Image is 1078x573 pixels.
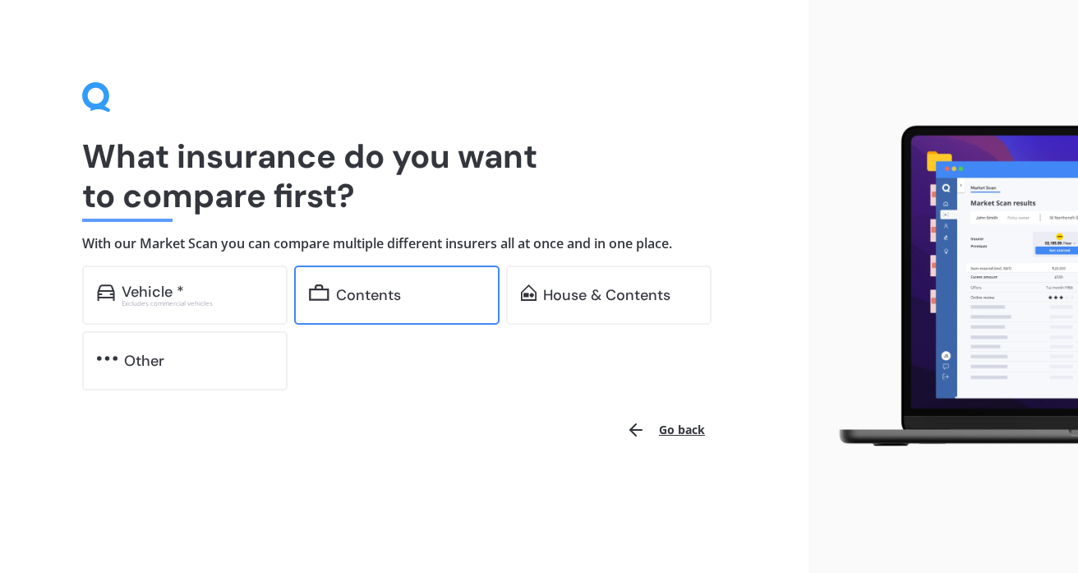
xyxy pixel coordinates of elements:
[336,287,401,303] div: Contents
[97,350,117,367] img: other.81dba5aafe580aa69f38.svg
[521,284,537,301] img: home-and-contents.b802091223b8502ef2dd.svg
[616,410,715,450] button: Go back
[309,284,329,301] img: content.01f40a52572271636b6f.svg
[124,353,164,369] div: Other
[122,284,184,300] div: Vehicle *
[82,136,726,215] h1: What insurance do you want to compare first?
[97,284,115,301] img: car.f15378c7a67c060ca3f3.svg
[82,235,726,252] h4: With our Market Scan you can compare multiple different insurers all at once and in one place.
[822,118,1078,455] img: laptop.webp
[543,287,670,303] div: House & Contents
[122,300,273,307] div: Excludes commercial vehicles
